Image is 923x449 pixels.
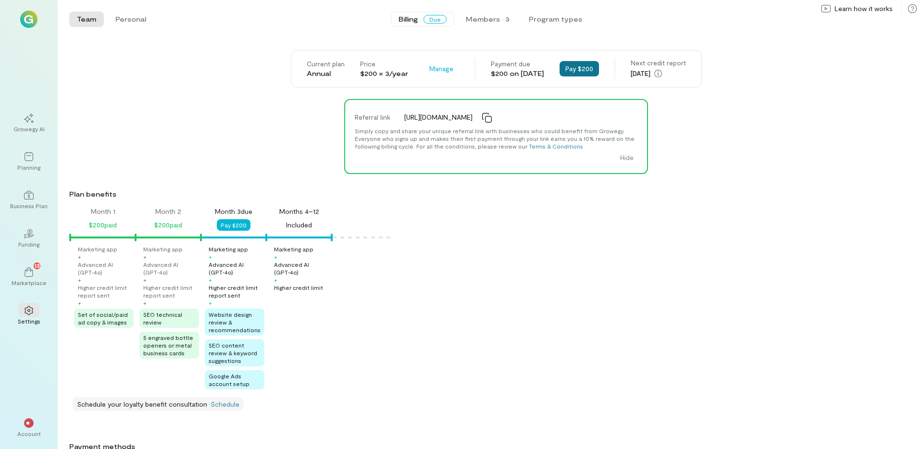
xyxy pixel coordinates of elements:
[17,430,41,437] div: Account
[360,59,408,69] div: Price
[274,276,277,284] div: +
[78,284,134,299] div: Higher credit limit report sent
[391,12,454,27] button: BillingDue
[835,4,893,13] span: Learn how it works
[17,163,40,171] div: Planning
[69,12,104,27] button: Team
[491,59,544,69] div: Payment due
[155,207,181,216] div: Month 2
[614,150,639,165] button: Hide
[307,59,345,69] div: Current plan
[12,260,46,294] a: Marketplace
[631,58,686,68] div: Next credit report
[78,253,81,261] div: +
[211,400,239,408] a: Schedule
[360,69,408,78] div: $200 × 3/year
[78,261,134,276] div: Advanced AI (GPT‑4o)
[143,284,199,299] div: Higher credit limit report sent
[209,261,264,276] div: Advanced AI (GPT‑4o)
[631,68,686,79] div: [DATE]
[209,245,248,253] div: Marketing app
[286,219,312,231] div: Included
[209,342,257,364] span: SEO content review & keyword suggestions
[143,261,199,276] div: Advanced AI (GPT‑4o)
[560,61,599,76] button: Pay $200
[12,279,47,287] div: Marketplace
[78,276,81,284] div: +
[18,240,39,248] div: Funding
[143,245,183,253] div: Marketing app
[77,400,211,408] span: Schedule your loyalty benefit consultation ·
[466,14,510,24] div: Members · 3
[12,144,46,179] a: Planning
[404,112,473,122] span: [URL][DOMAIN_NAME]
[355,127,635,150] span: Simply copy and share your unique referral link with businesses who could benefit from Growegy. E...
[12,183,46,217] a: Business Plan
[209,284,264,299] div: Higher credit limit report sent
[209,253,212,261] div: +
[69,189,919,199] div: Plan benefits
[424,61,459,76] button: Manage
[78,299,81,307] div: +
[209,276,212,284] div: +
[18,317,40,325] div: Settings
[349,108,399,127] div: Referral link
[274,284,323,291] div: Higher credit limit
[143,334,193,356] span: 5 engraved bottle openers or metal business cards
[89,219,117,231] div: $200 paid
[399,14,418,24] span: Billing
[274,245,313,253] div: Marketing app
[143,276,147,284] div: +
[78,245,117,253] div: Marketing app
[143,299,147,307] div: +
[279,207,319,216] div: Months 4–12
[12,298,46,333] a: Settings
[209,311,261,333] span: Website design review & recommendations
[13,125,45,133] div: Growegy AI
[429,64,453,74] span: Manage
[143,311,182,325] span: SEO technical review
[154,219,182,231] div: $200 paid
[209,373,249,387] span: Google Ads account setup
[108,12,154,27] button: Personal
[458,12,517,27] button: Members · 3
[491,69,544,78] div: $200 on [DATE]
[215,207,252,216] div: Month 3 due
[521,12,590,27] button: Program types
[10,202,48,210] div: Business Plan
[529,143,583,150] a: Terms & Conditions
[424,15,447,24] span: Due
[143,253,147,261] div: +
[91,207,115,216] div: Month 1
[78,311,128,325] span: Set of social/paid ad copy & images
[217,219,250,231] button: Pay $200
[274,261,330,276] div: Advanced AI (GPT‑4o)
[12,106,46,140] a: Growegy AI
[274,253,277,261] div: +
[209,299,212,307] div: +
[307,69,345,78] div: Annual
[35,261,40,270] span: 13
[12,221,46,256] a: Funding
